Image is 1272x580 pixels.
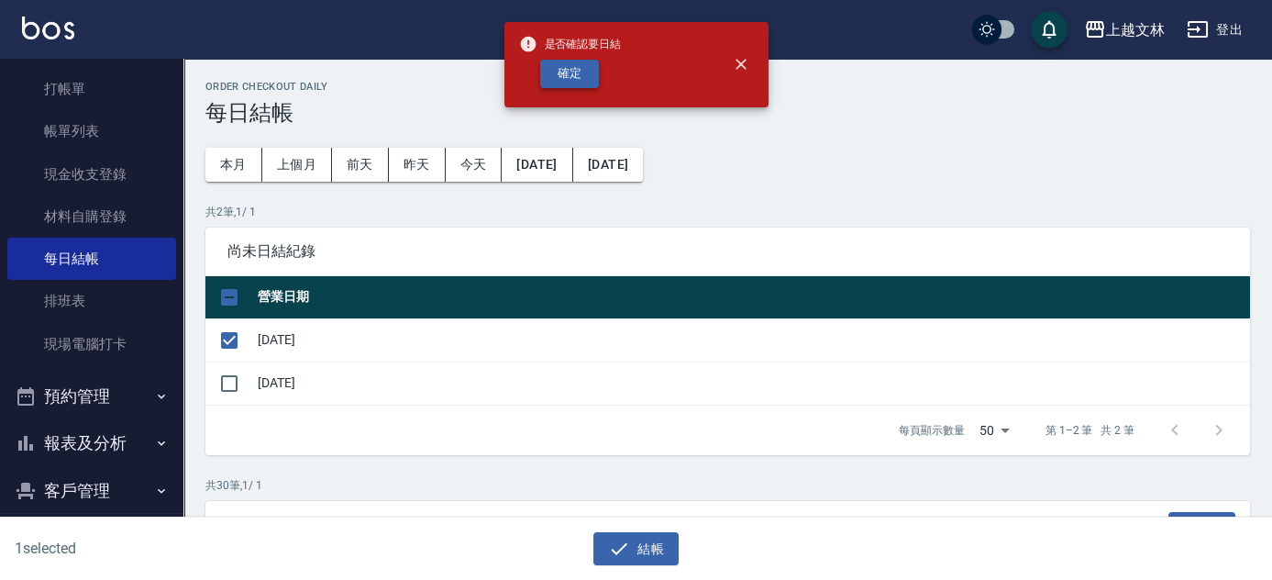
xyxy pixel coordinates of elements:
[7,153,176,195] a: 現金收支登錄
[7,238,176,280] a: 每日結帳
[7,467,176,515] button: 客戶管理
[253,362,1250,405] td: [DATE]
[205,81,1250,93] h2: Order checkout daily
[7,68,176,110] a: 打帳單
[1031,11,1067,48] button: save
[22,17,74,39] img: Logo
[7,323,176,365] a: 現場電腦打卡
[519,35,622,53] span: 是否確認要日結
[972,406,1016,455] div: 50
[7,373,176,420] button: 預約管理
[15,537,315,560] h6: 1 selected
[205,477,1250,494] p: 共 30 筆, 1 / 1
[593,532,679,566] button: 結帳
[502,148,572,182] button: [DATE]
[227,242,1228,261] span: 尚未日結紀錄
[262,148,332,182] button: 上個月
[7,110,176,152] a: 帳單列表
[899,422,965,439] p: 每頁顯示數量
[446,148,503,182] button: 今天
[540,60,599,88] button: 確定
[253,276,1250,319] th: 營業日期
[253,318,1250,362] td: [DATE]
[7,419,176,467] button: 報表及分析
[332,148,389,182] button: 前天
[7,280,176,322] a: 排班表
[721,44,761,84] button: close
[1045,422,1134,439] p: 第 1–2 筆 共 2 筆
[1179,13,1250,47] button: 登出
[1106,18,1165,41] div: 上越文林
[1077,11,1172,49] button: 上越文林
[205,100,1250,126] h3: 每日結帳
[7,195,176,238] a: 材料自購登錄
[389,148,446,182] button: 昨天
[205,148,262,182] button: 本月
[1168,512,1236,541] button: 報表匯出
[205,204,1250,220] p: 共 2 筆, 1 / 1
[573,148,643,182] button: [DATE]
